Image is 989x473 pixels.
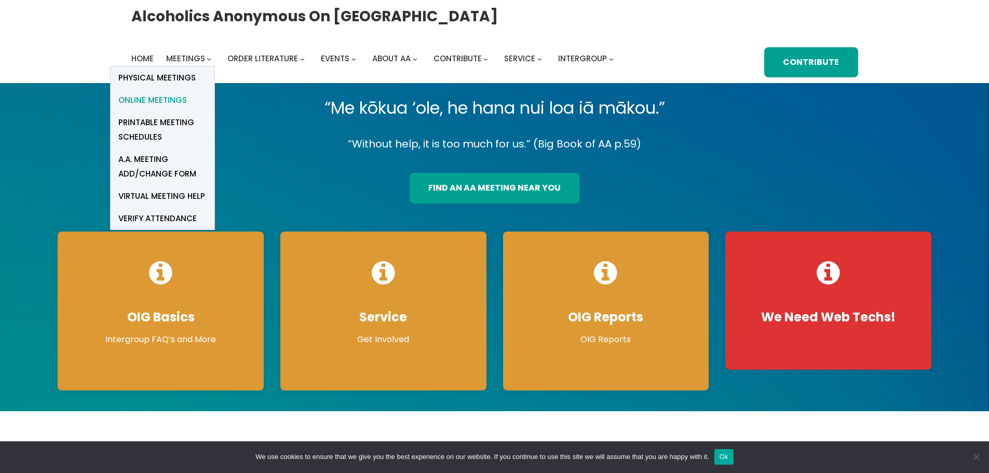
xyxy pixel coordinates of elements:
[131,51,154,66] a: Home
[433,53,482,64] span: Contribute
[131,4,498,29] a: Alcoholics Anonymous on [GEOGRAPHIC_DATA]
[118,189,205,204] span: Virtual Meeting Help
[207,56,211,61] button: Meetings submenu
[372,51,411,66] a: About AA
[49,135,940,153] p: “Without help, it is too much for us.” (Big Book of AA p.59)
[971,452,981,462] span: No
[433,51,482,66] a: Contribute
[609,56,614,61] button: Intergroup submenu
[227,53,298,64] span: Order Literature
[291,309,476,325] h4: Service
[321,53,349,64] span: Events
[111,89,214,111] a: Online Meetings
[111,185,214,207] a: Virtual Meeting Help
[513,333,699,346] p: OIG Reports
[714,449,734,465] button: Ok
[558,51,607,66] a: Intergroup
[49,93,940,123] p: “Me kōkua ‘ole, he hana nui loa iā mākou.”
[504,51,535,66] a: Service
[764,47,858,78] a: Contribute
[131,51,617,66] nav: Intergroup
[372,53,411,64] span: About AA
[68,333,253,346] p: Intergroup FAQ’s and More
[111,111,214,148] a: Printable Meeting Schedules
[483,56,488,61] button: Contribute submenu
[413,56,417,61] button: About AA submenu
[558,53,607,64] span: Intergroup
[255,452,709,462] span: We use cookies to ensure that we give you the best experience on our website. If you continue to ...
[111,148,214,185] a: A.A. Meeting Add/Change Form
[166,53,205,64] span: Meetings
[118,211,197,226] span: verify attendance
[111,207,214,229] a: verify attendance
[410,173,579,204] a: find an aa meeting near you
[736,309,921,325] h4: We Need Web Techs!
[118,93,187,107] span: Online Meetings
[68,309,253,325] h4: OIG Basics
[537,56,542,61] button: Service submenu
[111,66,214,89] a: Physical Meetings
[118,71,196,85] span: Physical Meetings
[291,333,476,346] p: Get Involved
[351,56,356,61] button: Events submenu
[513,309,699,325] h4: OIG Reports
[166,51,205,66] a: Meetings
[118,115,207,144] span: Printable Meeting Schedules
[300,56,305,61] button: Order Literature submenu
[504,53,535,64] span: Service
[321,51,349,66] a: Events
[118,152,207,181] span: A.A. Meeting Add/Change Form
[131,53,154,64] span: Home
